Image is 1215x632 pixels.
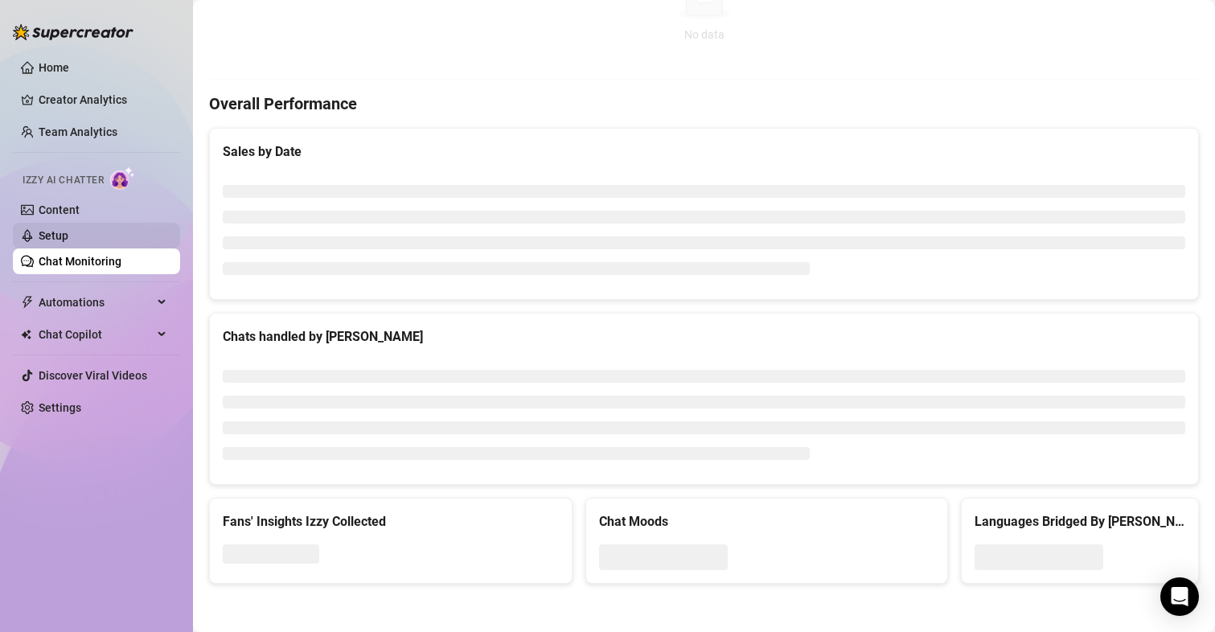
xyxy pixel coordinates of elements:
a: Team Analytics [39,125,117,138]
h4: Overall Performance [209,92,1199,115]
div: Sales by Date [223,142,1185,162]
div: Languages Bridged By [PERSON_NAME] [975,511,1185,531]
a: Content [39,203,80,216]
span: Izzy AI Chatter [23,173,104,188]
div: Chats handled by [PERSON_NAME] [223,326,1185,347]
a: Chat Monitoring [39,255,121,268]
a: Creator Analytics [39,87,167,113]
a: Home [39,61,69,74]
div: Chat Moods [599,511,935,531]
span: thunderbolt [21,296,34,309]
img: AI Chatter [110,166,135,190]
a: Discover Viral Videos [39,369,147,382]
span: Chat Copilot [39,322,153,347]
div: Fans' Insights Izzy Collected [223,511,559,531]
img: logo-BBDzfeDw.svg [13,24,133,40]
a: Settings [39,401,81,414]
div: Open Intercom Messenger [1160,577,1199,616]
a: Setup [39,229,68,242]
span: Automations [39,289,153,315]
img: Chat Copilot [21,329,31,340]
